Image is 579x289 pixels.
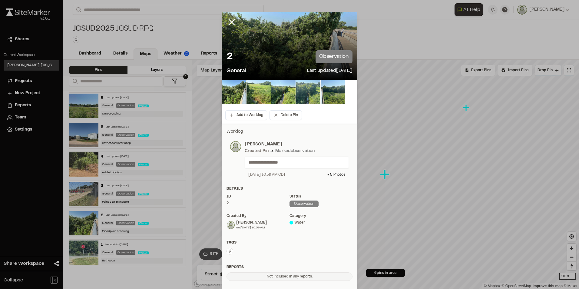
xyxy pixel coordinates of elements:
div: Marked observation [275,148,315,154]
img: file [222,80,246,104]
p: 2 [227,51,233,63]
p: General [227,67,246,75]
div: Created Pin [245,148,269,154]
img: file [296,80,320,104]
div: category [289,213,352,219]
p: Worklog [227,128,352,135]
img: file [246,80,271,104]
p: [PERSON_NAME] [245,141,349,148]
div: Details [227,186,352,191]
img: file [271,80,296,104]
p: Last updated [DATE] [307,67,352,75]
div: + 5 Photo s [327,172,345,178]
button: Add to Worklog [225,110,267,120]
div: Status [289,194,352,199]
div: Tags [227,240,352,245]
div: Reports [227,264,352,270]
div: [DATE] 10:59 AM CDT [248,172,286,178]
div: Created by [227,213,289,219]
img: Trent Hargroder [227,221,235,229]
div: Water [289,220,352,225]
div: Not included in any reports. [227,272,352,281]
button: Edit Tags [227,248,233,254]
div: ID [227,194,289,199]
div: observation [289,201,319,207]
img: file [321,80,345,104]
img: photo [230,141,241,152]
p: observation [316,50,352,63]
div: [PERSON_NAME] [236,220,267,225]
button: Delete Pin [270,110,302,120]
div: 2 [227,201,289,206]
div: on [DATE] 10:59 AM [236,225,267,230]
